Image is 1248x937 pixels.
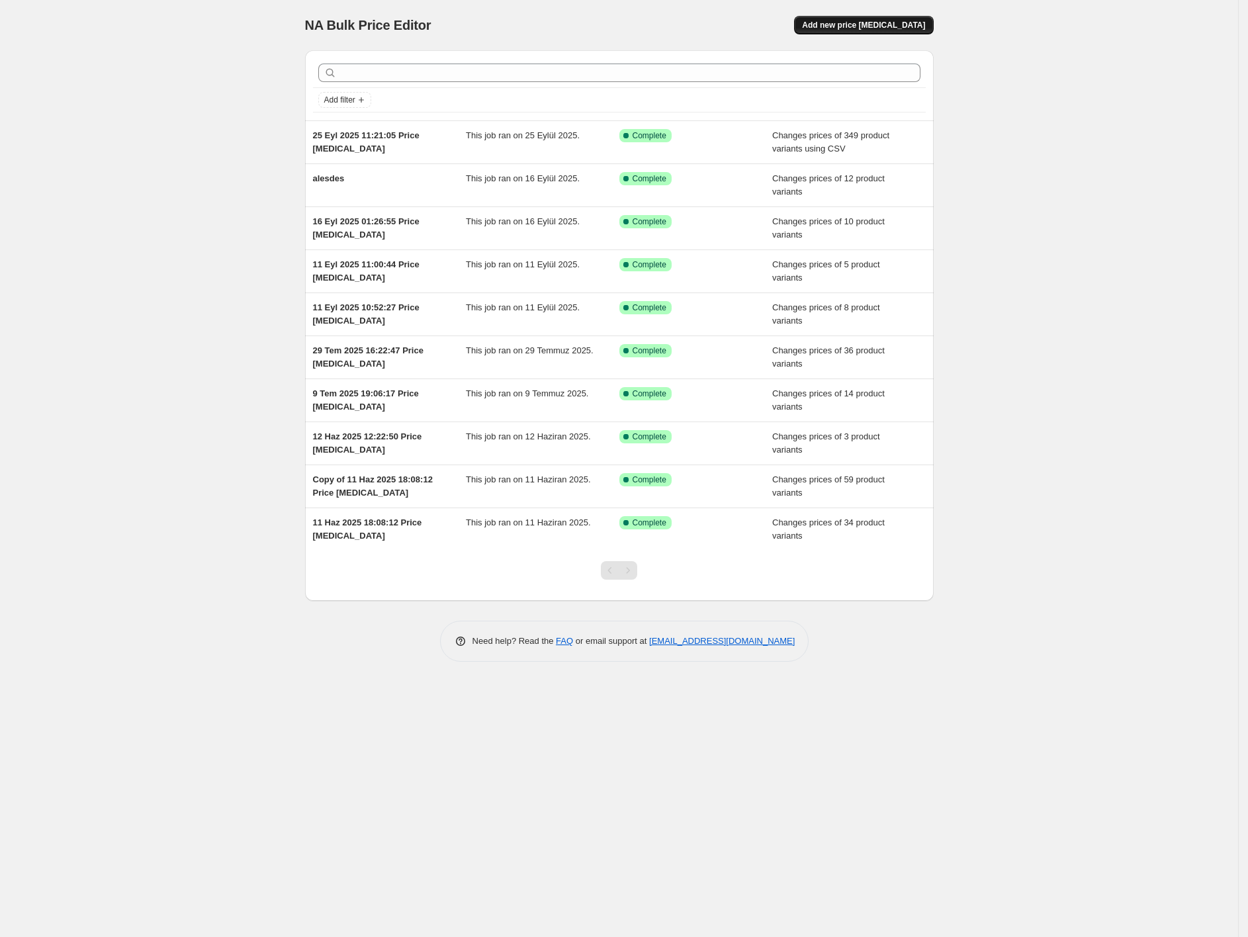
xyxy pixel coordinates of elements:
span: Complete [633,517,666,528]
span: 25 Eyl 2025 11:21:05 Price [MEDICAL_DATA] [313,130,420,154]
nav: Pagination [601,561,637,580]
span: 12 Haz 2025 12:22:50 Price [MEDICAL_DATA] [313,431,422,455]
button: Add new price [MEDICAL_DATA] [794,16,933,34]
span: or email support at [573,636,649,646]
span: Changes prices of 59 product variants [772,474,885,498]
span: Complete [633,216,666,227]
span: This job ran on 9 Temmuz 2025. [466,388,588,398]
span: Complete [633,388,666,399]
span: 11 Eyl 2025 10:52:27 Price [MEDICAL_DATA] [313,302,420,326]
span: This job ran on 29 Temmuz 2025. [466,345,594,355]
span: Complete [633,130,666,141]
span: Complete [633,173,666,184]
span: This job ran on 12 Haziran 2025. [466,431,591,441]
span: This job ran on 11 Haziran 2025. [466,517,591,527]
span: This job ran on 16 Eylül 2025. [466,173,580,183]
span: Complete [633,345,666,356]
span: Changes prices of 12 product variants [772,173,885,197]
span: Complete [633,259,666,270]
span: 11 Eyl 2025 11:00:44 Price [MEDICAL_DATA] [313,259,420,283]
span: 9 Tem 2025 19:06:17 Price [MEDICAL_DATA] [313,388,419,412]
span: Changes prices of 10 product variants [772,216,885,240]
span: 11 Haz 2025 18:08:12 Price [MEDICAL_DATA] [313,517,422,541]
a: FAQ [556,636,573,646]
span: Changes prices of 5 product variants [772,259,880,283]
span: Changes prices of 36 product variants [772,345,885,369]
span: Changes prices of 3 product variants [772,431,880,455]
span: Changes prices of 349 product variants using CSV [772,130,889,154]
button: Add filter [318,92,371,108]
span: Copy of 11 Haz 2025 18:08:12 Price [MEDICAL_DATA] [313,474,433,498]
span: This job ran on 11 Eylül 2025. [466,302,580,312]
span: Complete [633,431,666,442]
span: alesdes [313,173,345,183]
span: Changes prices of 34 product variants [772,517,885,541]
span: NA Bulk Price Editor [305,18,431,32]
span: Add filter [324,95,355,105]
span: Changes prices of 14 product variants [772,388,885,412]
span: Changes prices of 8 product variants [772,302,880,326]
span: This job ran on 11 Eylül 2025. [466,259,580,269]
span: Complete [633,474,666,485]
span: This job ran on 25 Eylül 2025. [466,130,580,140]
span: This job ran on 11 Haziran 2025. [466,474,591,484]
span: 29 Tem 2025 16:22:47 Price [MEDICAL_DATA] [313,345,423,369]
span: 16 Eyl 2025 01:26:55 Price [MEDICAL_DATA] [313,216,420,240]
span: Complete [633,302,666,313]
span: This job ran on 16 Eylül 2025. [466,216,580,226]
span: Need help? Read the [472,636,557,646]
a: [EMAIL_ADDRESS][DOMAIN_NAME] [649,636,795,646]
span: Add new price [MEDICAL_DATA] [802,20,925,30]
